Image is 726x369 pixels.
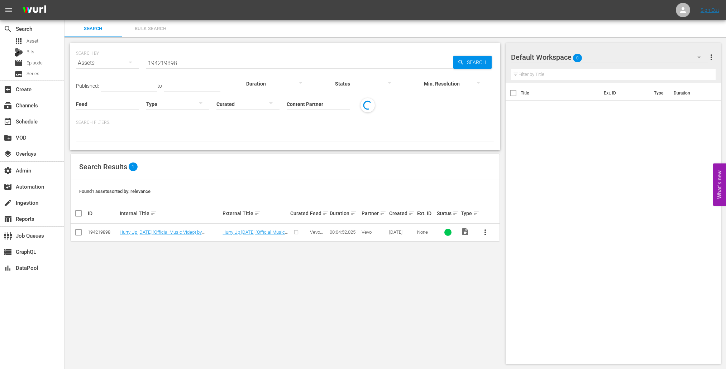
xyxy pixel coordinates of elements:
[713,163,726,206] button: Open Feedback Widget
[473,210,479,217] span: sort
[88,210,118,216] div: ID
[14,59,23,67] span: Episode
[310,209,328,218] div: Feed
[254,210,261,217] span: sort
[707,49,716,66] button: more_vert
[14,48,23,57] div: Bits
[362,229,372,235] span: Vevo
[27,70,39,77] span: Series
[310,229,325,246] span: Vevo Partner Catalog
[461,209,474,218] div: Type
[120,209,221,218] div: Internal Title
[573,50,582,65] span: 0
[4,101,12,110] span: Channels
[4,25,12,33] span: Search
[4,264,12,272] span: DataPool
[79,189,151,194] span: Found 1 assets sorted by: relevance
[4,150,12,158] span: Overlays
[14,37,23,45] span: Asset
[477,224,494,241] button: more_vert
[437,209,458,218] div: Status
[323,210,329,217] span: sort
[4,232,12,240] span: Job Queues
[14,70,23,78] span: Series
[129,162,138,171] span: 1
[707,53,716,62] span: more_vert
[120,229,205,240] a: Hurry Up [DATE] (Official Music Video) by [PERSON_NAME]
[330,229,359,235] div: 00:04:52.025
[290,210,308,216] div: Curated
[453,56,492,69] button: Search
[151,210,157,217] span: sort
[521,83,600,103] th: Title
[464,56,492,69] span: Search
[389,209,415,218] div: Created
[27,38,38,45] span: Asset
[417,229,435,235] div: None
[76,83,99,89] span: Published:
[4,133,12,142] span: VOD
[701,7,719,13] a: Sign Out
[69,25,118,33] span: Search
[380,210,386,217] span: sort
[76,53,139,73] div: Assets
[126,25,175,33] span: Bulk Search
[362,209,387,218] div: Partner
[76,120,494,126] p: Search Filters:
[4,215,12,223] span: Reports
[4,199,12,207] span: Ingestion
[511,47,708,67] div: Default Workspace
[27,48,34,55] span: Bits
[4,6,13,14] span: menu
[461,227,469,236] span: Video
[4,85,12,94] span: Create
[79,162,127,171] span: Search Results
[600,83,650,103] th: Ext. ID
[4,183,12,191] span: Automation
[650,83,669,103] th: Type
[27,59,43,67] span: Episode
[350,210,357,217] span: sort
[223,229,288,240] a: Hurry Up [DATE] (Official Music Video) by [PERSON_NAME]
[453,210,459,217] span: sort
[669,83,712,103] th: Duration
[389,229,415,235] div: [DATE]
[4,248,12,256] span: GraphQL
[4,166,12,175] span: Admin
[417,210,435,216] div: Ext. ID
[88,229,118,235] div: 194219898
[409,210,415,217] span: sort
[157,83,162,89] span: to
[481,228,489,237] span: more_vert
[17,2,52,19] img: ans4CAIJ8jUAAAAAAAAAAAAAAAAAAAAAAAAgQb4GAAAAAAAAAAAAAAAAAAAAAAAAJMjXAAAAAAAAAAAAAAAAAAAAAAAAgAT5G...
[330,209,359,218] div: Duration
[223,209,288,218] div: External Title
[4,117,12,126] span: Schedule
